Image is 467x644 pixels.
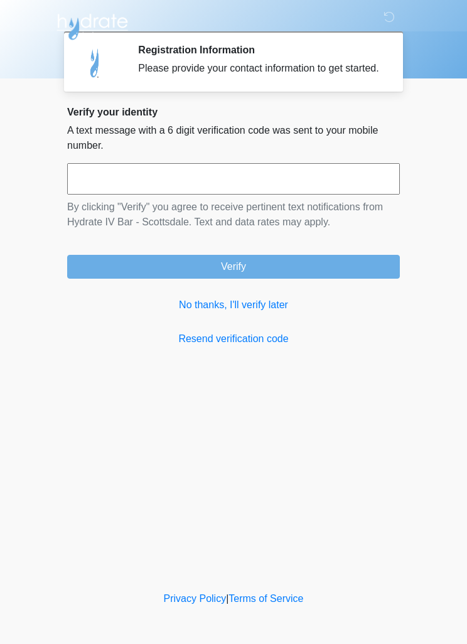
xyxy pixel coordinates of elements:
img: Agent Avatar [77,44,114,82]
p: A text message with a 6 digit verification code was sent to your mobile number. [67,123,400,153]
a: Resend verification code [67,331,400,346]
a: No thanks, I'll verify later [67,298,400,313]
a: Privacy Policy [164,593,227,604]
h2: Verify your identity [67,106,400,118]
img: Hydrate IV Bar - Scottsdale Logo [55,9,130,41]
p: By clicking "Verify" you agree to receive pertinent text notifications from Hydrate IV Bar - Scot... [67,200,400,230]
button: Verify [67,255,400,279]
a: Terms of Service [228,593,303,604]
a: | [226,593,228,604]
div: Please provide your contact information to get started. [138,61,381,76]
